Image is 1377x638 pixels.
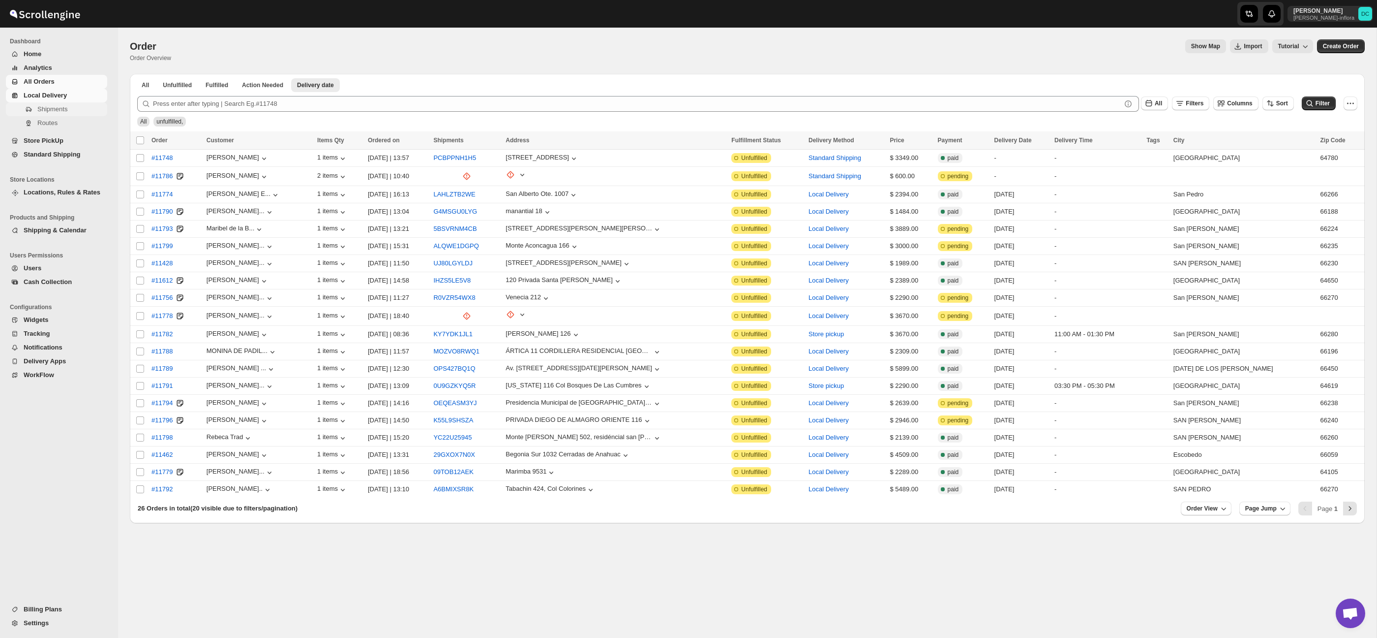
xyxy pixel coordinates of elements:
[6,313,107,327] button: Widgets
[506,276,613,284] div: 120 Privada Santa [PERSON_NAME]
[6,61,107,75] button: Analytics
[506,382,651,391] button: [US_STATE] 116 Col Bosques De Las Cumbres
[151,153,173,163] span: #11748
[6,186,107,199] button: Locations, Rules & Rates
[506,224,662,234] button: [STREET_ADDRESS][PERSON_NAME][PERSON_NAME]
[506,433,652,441] div: Monte [PERSON_NAME] 502, residéncial san [PERSON_NAME]
[1054,137,1093,144] span: Delivery Time
[317,347,348,357] div: 1 items
[207,276,269,286] button: [PERSON_NAME]
[1186,100,1203,107] span: Filters
[136,78,155,92] button: All
[506,485,586,492] div: Tabachin 424, Col Colorines
[1320,153,1359,163] div: 64780
[317,399,348,409] button: 1 items
[146,204,179,220] button: #11790
[207,347,277,357] button: MONINA DE PADIL...
[506,364,662,374] button: Av. [STREET_ADDRESS][DATE][PERSON_NAME]
[242,81,283,89] span: Action Needed
[151,364,173,374] span: #11789
[433,416,473,424] button: K55L9SHSZA
[1302,96,1336,110] button: Filter
[207,364,266,372] div: [PERSON_NAME] ...
[317,485,348,495] div: 1 items
[1239,502,1290,515] button: Page Jump
[317,364,348,374] div: 1 items
[317,468,348,478] div: 1 items
[207,382,265,389] div: [PERSON_NAME]...
[1227,100,1252,107] span: Columns
[1336,599,1365,628] a: Open chat
[433,277,471,284] button: IHZS5LE5V8
[151,415,173,425] span: #11796
[130,54,171,62] p: Order Overview
[506,276,623,286] button: 120 Privada Santa [PERSON_NAME]
[506,485,596,495] button: Tabachin 424, Col Colorines
[146,187,179,202] button: #11774
[207,242,265,249] div: [PERSON_NAME]...
[24,330,50,337] span: Tracking
[506,190,569,197] div: San Alberto Ote. 1007
[6,47,107,61] button: Home
[506,154,579,163] button: [STREET_ADDRESS]
[506,416,642,423] div: PRIVADA DIEGO DE ALMAGRO ORIENTE 116
[6,368,107,382] button: WorkFlow
[994,137,1032,144] span: Delivery Date
[506,207,552,217] button: manantial 18
[1276,100,1288,107] span: Sort
[506,468,546,475] div: Marimba 9531
[808,242,849,250] button: Local Delivery
[317,293,348,303] button: 1 items
[433,191,475,198] button: LAHLZTB2WE
[1320,137,1345,144] span: Zip Code
[506,259,622,266] div: [STREET_ADDRESS][PERSON_NAME]
[317,276,348,286] button: 1 items
[890,153,931,163] div: $ 3349.00
[24,371,54,379] span: WorkFlow
[890,171,931,181] div: $ 600.00
[808,137,854,144] span: Delivery Method
[142,81,149,89] span: All
[317,312,348,321] div: 1 items
[1191,42,1220,50] span: Show Map
[207,399,269,409] button: [PERSON_NAME]
[808,365,849,372] button: Local Delivery
[317,330,348,340] div: 1 items
[1173,153,1315,163] div: [GEOGRAPHIC_DATA]
[1323,42,1359,50] span: Create Order
[207,242,274,252] button: [PERSON_NAME]...
[146,221,179,237] button: #11793
[890,137,904,144] span: Price
[207,382,274,391] button: [PERSON_NAME]...
[297,81,334,89] span: Delivery date
[151,467,173,477] span: #11779
[146,290,179,306] button: #11756
[207,450,269,460] div: [PERSON_NAME]
[24,278,72,286] span: Cash Collection
[808,348,849,355] button: Local Delivery
[808,416,849,424] button: Local Delivery
[146,378,179,394] button: #11791
[368,137,400,144] span: Ordered on
[146,464,179,480] button: #11779
[506,450,620,458] div: Begonia Sur 1032 Cerradas de Anahuac
[506,242,579,252] button: Monte Aconcagua 166
[317,190,348,200] div: 1 items
[146,481,179,497] button: #11792
[24,226,87,234] span: Shipping & Calendar
[207,259,274,269] button: [PERSON_NAME]...
[317,154,348,163] div: 1 items
[317,450,348,460] button: 1 items
[368,153,428,163] div: [DATE] | 13:57
[808,294,849,301] button: Local Delivery
[317,224,348,234] button: 1 items
[506,364,652,372] div: Av. [STREET_ADDRESS][DATE][PERSON_NAME]
[207,312,274,321] button: [PERSON_NAME]...
[1230,39,1268,53] button: Import
[1316,100,1330,107] span: Filter
[1181,502,1231,515] button: Order View
[8,1,82,26] img: ScrollEngine
[1278,43,1299,50] span: Tutorial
